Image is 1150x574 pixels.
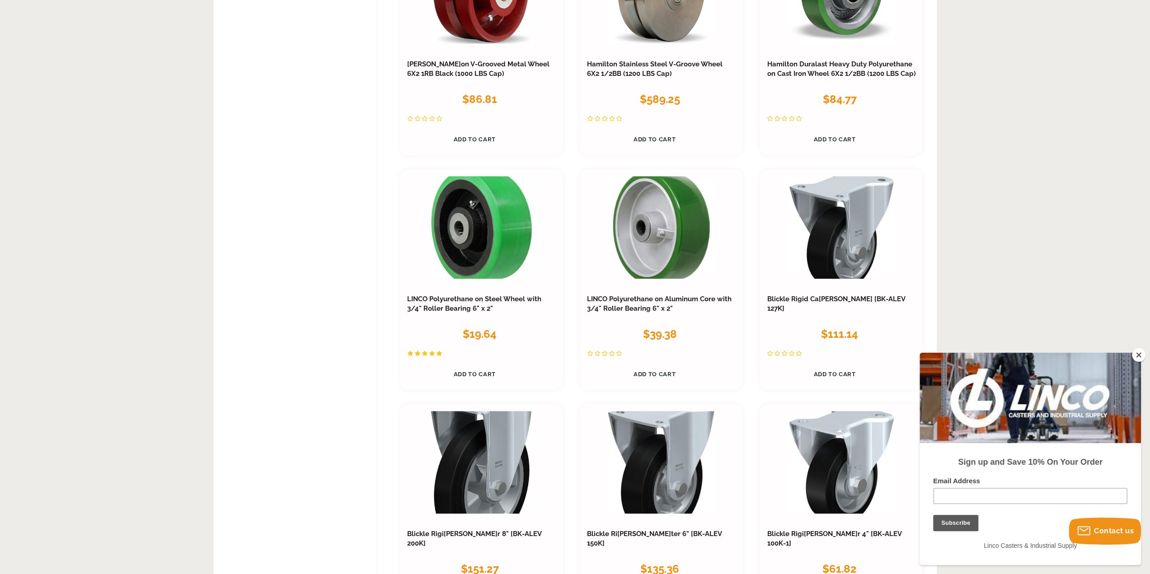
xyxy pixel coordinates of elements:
a: Hamilton Duralast Heavy Duty Polyurethane on Cast Iron Wheel 6X2 1/2BB (1200 LBS Cap) [767,60,915,78]
a: Blickle Ri[PERSON_NAME]ter 6" [BK-ALEV 150K] [587,530,722,548]
span: $84.77 [823,93,857,106]
span: Add to Cart [454,371,496,378]
input: Subscribe [14,162,59,178]
a: Add to Cart [407,365,542,383]
a: Add to Cart [767,365,902,383]
a: Blickle Rigid Ca[PERSON_NAME] [BK-ALEV 127K] [767,295,905,313]
a: Add to Cart [407,131,542,148]
a: LINCO Polyurethane on Steel Wheel with 3/4" Roller Bearing 6" x 2" [407,295,541,313]
span: $86.81 [462,93,497,106]
a: Hamilton Stainless Steel V-Groove Wheel 6X2 1/2BB (1200 LBS Cap) [587,60,723,78]
span: Add to Cart [454,136,496,143]
span: Add to Cart [813,371,855,378]
span: Add to Cart [813,136,855,143]
a: Blickle Rigi[PERSON_NAME]r 8" [BK-ALEV 200K] [407,530,541,548]
a: Add to Cart [767,131,902,148]
a: LINCO Polyurethane on Aluminum Core with 3/4" Roller Bearing 6" x 2" [587,295,732,313]
label: Email Address [14,124,208,135]
a: [PERSON_NAME]on V-Grooved Metal Wheel 6X2 1RB Black (1000 LBS Cap) [407,60,549,78]
strong: Sign up and Save 10% On Your Order [38,105,183,114]
span: Add to Cart [634,136,676,143]
span: $589.25 [639,93,680,106]
a: Add to Cart [587,365,722,383]
a: Add to Cart [587,131,722,148]
button: Close [1132,348,1145,362]
span: Add to Cart [634,371,676,378]
a: Blickle Rigi[PERSON_NAME]r 4" [BK-ALEV 100K-1] [767,530,901,548]
span: Linco Casters & Industrial Supply [64,189,157,196]
span: $111.14 [821,327,858,341]
span: $19.64 [463,327,497,341]
span: $39.38 [643,327,676,341]
button: Contact us [1069,518,1141,545]
span: Contact us [1094,527,1134,535]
